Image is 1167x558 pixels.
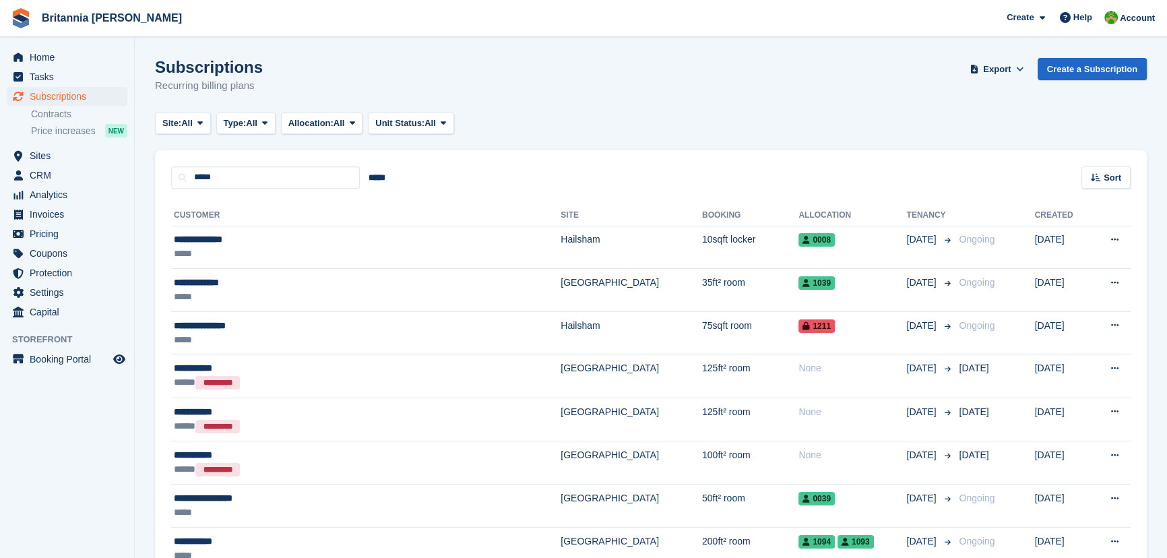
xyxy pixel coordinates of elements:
td: 50ft² room [702,485,798,528]
td: [GEOGRAPHIC_DATA] [561,354,702,398]
td: [GEOGRAPHIC_DATA] [561,398,702,441]
th: Allocation [798,205,906,226]
td: 125ft² room [702,354,798,398]
span: Sites [30,146,111,165]
span: Ongoing [959,536,995,547]
span: 1039 [798,276,835,290]
img: stora-icon-8386f47178a22dfd0bd8f6a31ec36ba5ce8667c1dd55bd0f319d3a0aa187defe.svg [11,8,31,28]
a: menu [7,87,127,106]
span: Home [30,48,111,67]
span: Invoices [30,205,111,224]
th: Customer [171,205,561,226]
td: [DATE] [1034,311,1090,354]
span: [DATE] [906,491,939,505]
a: menu [7,283,127,302]
span: Ongoing [959,277,995,288]
th: Tenancy [906,205,953,226]
a: Britannia [PERSON_NAME] [36,7,187,29]
span: 1094 [798,535,835,549]
span: 0008 [798,233,835,247]
td: [DATE] [1034,354,1090,398]
a: menu [7,350,127,369]
span: Site: [162,117,181,130]
td: [DATE] [1034,398,1090,441]
span: CRM [30,166,111,185]
td: [DATE] [1034,226,1090,269]
a: Contracts [31,108,127,121]
button: Type: All [216,113,276,135]
span: 1093 [838,535,874,549]
td: 10sqft locker [702,226,798,269]
td: 125ft² room [702,398,798,441]
a: menu [7,263,127,282]
span: Price increases [31,125,96,137]
p: Recurring billing plans [155,78,263,94]
th: Created [1034,205,1090,226]
a: menu [7,205,127,224]
button: Allocation: All [281,113,363,135]
span: Unit Status: [375,117,424,130]
div: None [798,405,906,419]
span: [DATE] [906,534,939,549]
span: Coupons [30,244,111,263]
a: menu [7,244,127,263]
span: All [246,117,257,130]
span: Ongoing [959,320,995,331]
a: menu [7,185,127,204]
td: 100ft² room [702,441,798,485]
a: menu [7,303,127,321]
div: NEW [105,124,127,137]
span: [DATE] [959,406,988,417]
a: Preview store [111,351,127,367]
span: [DATE] [906,405,939,419]
span: All [334,117,345,130]
span: Analytics [30,185,111,204]
td: [GEOGRAPHIC_DATA] [561,485,702,528]
th: Booking [702,205,798,226]
a: Price increases NEW [31,123,127,138]
div: None [798,448,906,462]
span: All [181,117,193,130]
td: [DATE] [1034,441,1090,485]
a: menu [7,67,127,86]
span: Account [1120,11,1155,25]
th: Site [561,205,702,226]
span: Ongoing [959,234,995,245]
span: [DATE] [959,449,988,460]
span: [DATE] [906,361,939,375]
span: [DATE] [959,363,988,373]
span: Booking Portal [30,350,111,369]
span: [DATE] [906,319,939,333]
span: Type: [224,117,247,130]
td: Hailsham [561,311,702,354]
td: [GEOGRAPHIC_DATA] [561,269,702,312]
button: Site: All [155,113,211,135]
a: menu [7,166,127,185]
img: Wendy Thorp [1104,11,1118,24]
td: Hailsham [561,226,702,269]
button: Export [968,58,1027,80]
span: Pricing [30,224,111,243]
span: Allocation: [288,117,334,130]
span: 0039 [798,492,835,505]
span: Tasks [30,67,111,86]
span: [DATE] [906,276,939,290]
span: Sort [1104,171,1121,185]
span: [DATE] [906,448,939,462]
div: None [798,361,906,375]
span: Capital [30,303,111,321]
span: Help [1073,11,1092,24]
span: All [424,117,436,130]
span: Settings [30,283,111,302]
span: [DATE] [906,232,939,247]
td: 35ft² room [702,269,798,312]
span: Protection [30,263,111,282]
span: Export [983,63,1011,76]
td: 75sqft room [702,311,798,354]
span: Storefront [12,333,134,346]
h1: Subscriptions [155,58,263,76]
span: Subscriptions [30,87,111,106]
span: 1211 [798,319,835,333]
span: Create [1007,11,1034,24]
a: Create a Subscription [1038,58,1147,80]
